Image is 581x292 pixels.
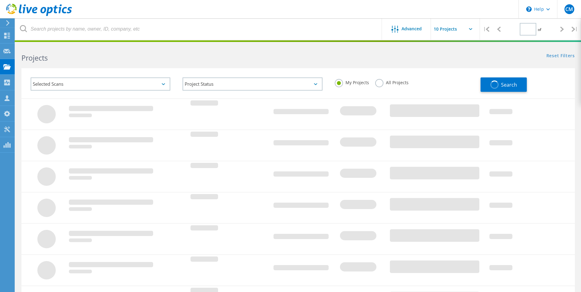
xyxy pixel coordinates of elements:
button: Search [481,77,527,92]
span: CM [565,7,573,12]
span: Search [501,81,517,88]
span: of [538,27,541,32]
a: Live Optics Dashboard [6,13,72,17]
label: All Projects [375,79,409,85]
div: | [480,18,492,40]
div: | [568,18,581,40]
a: Reset Filters [546,54,575,59]
b: Projects [21,53,48,63]
div: Project Status [183,77,322,91]
label: My Projects [335,79,369,85]
svg: \n [526,6,532,12]
input: Search projects by name, owner, ID, company, etc [15,18,382,40]
span: Advanced [402,27,422,31]
div: Selected Scans [31,77,170,91]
